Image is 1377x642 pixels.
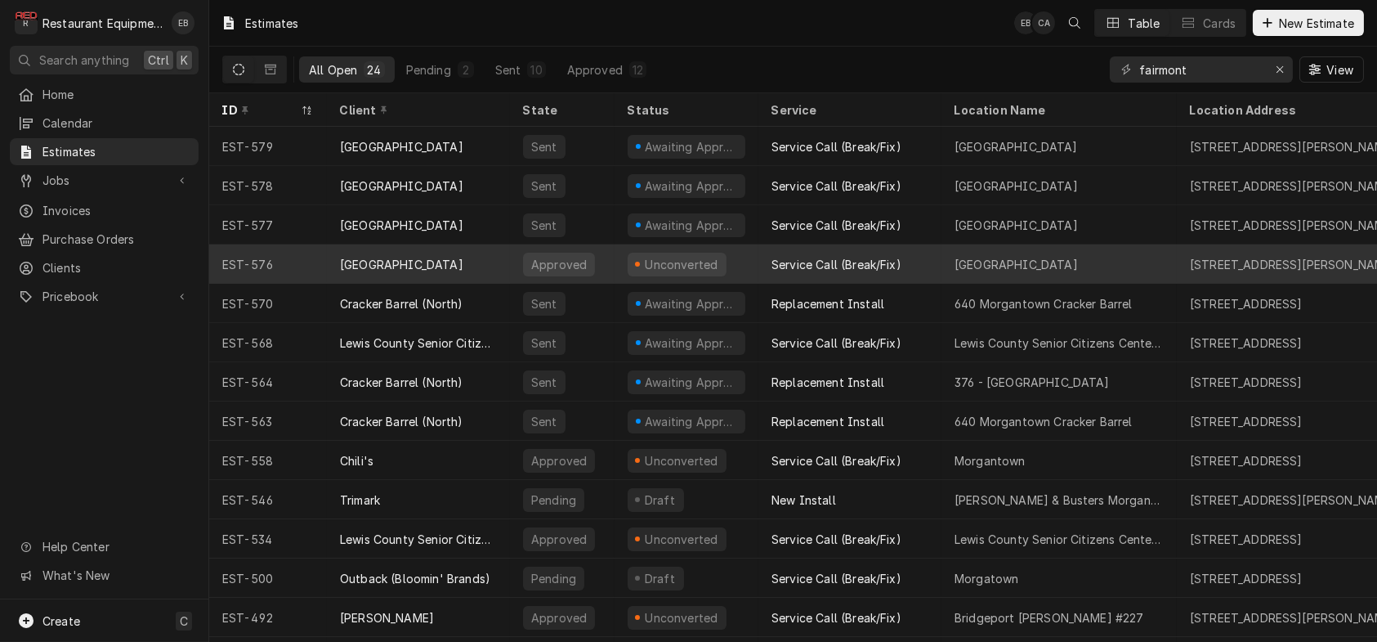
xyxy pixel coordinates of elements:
[530,413,559,430] div: Sent
[10,283,199,310] a: Go to Pricebook
[1014,11,1037,34] div: Emily Bird's Avatar
[209,598,327,637] div: EST-492
[39,52,129,69] span: Search anything
[771,570,901,587] div: Service Call (Break/Fix)
[1062,10,1088,36] button: Open search
[643,138,739,155] div: Awaiting Approval
[42,143,190,160] span: Estimates
[1128,15,1160,32] div: Table
[771,609,901,626] div: Service Call (Break/Fix)
[530,609,588,626] div: Approved
[148,52,169,69] span: Ctrl
[222,101,297,119] div: ID
[42,172,166,189] span: Jobs
[643,334,739,352] div: Awaiting Approval
[461,61,471,79] div: 2
[340,217,463,234] div: [GEOGRAPHIC_DATA]
[495,61,521,79] div: Sent
[643,452,720,469] div: Unconverted
[42,567,189,584] span: What's New
[1014,11,1037,34] div: EB
[530,334,559,352] div: Sent
[530,452,588,469] div: Approved
[955,452,1026,469] div: Morgantown
[633,61,643,79] div: 12
[340,177,463,195] div: [GEOGRAPHIC_DATA]
[955,609,1144,626] div: Bridgeport [PERSON_NAME] #227
[42,202,190,219] span: Invoices
[955,570,1018,587] div: Morgatown
[10,138,199,165] a: Estimates
[1190,334,1303,352] div: [STREET_ADDRESS]
[209,284,327,323] div: EST-570
[771,531,901,548] div: Service Call (Break/Fix)
[1276,15,1357,32] span: New Estimate
[209,245,327,284] div: EST-576
[406,61,451,79] div: Pending
[530,374,559,391] div: Sent
[340,256,463,273] div: [GEOGRAPHIC_DATA]
[1203,15,1236,32] div: Cards
[643,256,720,273] div: Unconverted
[340,492,380,509] div: Trimark
[1190,295,1303,312] div: [STREET_ADDRESS]
[1190,531,1303,548] div: [STREET_ADDRESS]
[955,138,1078,155] div: [GEOGRAPHIC_DATA]
[42,259,190,276] span: Clients
[530,295,559,312] div: Sent
[209,559,327,598] div: EST-500
[643,177,739,195] div: Awaiting Approval
[209,166,327,205] div: EST-578
[771,256,901,273] div: Service Call (Break/Fix)
[523,101,601,119] div: State
[209,441,327,480] div: EST-558
[340,138,463,155] div: [GEOGRAPHIC_DATA]
[1190,413,1303,430] div: [STREET_ADDRESS]
[340,374,463,391] div: Cracker Barrel (North)
[340,570,490,587] div: Outback (Bloomin' Brands)
[10,81,199,108] a: Home
[209,519,327,559] div: EST-534
[643,413,739,430] div: Awaiting Approval
[1323,61,1357,79] span: View
[1253,10,1364,36] button: New Estimate
[10,562,199,589] a: Go to What's New
[530,570,578,587] div: Pending
[367,61,381,79] div: 24
[955,374,1110,391] div: 376 - [GEOGRAPHIC_DATA]
[771,101,925,119] div: Service
[955,256,1078,273] div: [GEOGRAPHIC_DATA]
[42,86,190,103] span: Home
[42,614,80,628] span: Create
[1190,570,1303,587] div: [STREET_ADDRESS]
[643,295,739,312] div: Awaiting Approval
[1190,452,1303,469] div: [STREET_ADDRESS]
[172,11,194,34] div: Emily Bird's Avatar
[771,217,901,234] div: Service Call (Break/Fix)
[955,531,1164,548] div: Lewis County Senior Citizens Center, Inc.
[955,101,1160,119] div: Location Name
[15,11,38,34] div: R
[340,531,497,548] div: Lewis County Senior Citizens Center, Inc.
[628,101,742,119] div: Status
[771,295,884,312] div: Replacement Install
[771,452,901,469] div: Service Call (Break/Fix)
[955,492,1164,509] div: [PERSON_NAME] & Busters Morgantown
[567,61,623,79] div: Approved
[642,492,677,509] div: Draft
[209,323,327,362] div: EST-568
[15,11,38,34] div: Restaurant Equipment Diagnostics's Avatar
[955,177,1078,195] div: [GEOGRAPHIC_DATA]
[643,531,720,548] div: Unconverted
[530,217,559,234] div: Sent
[209,205,327,245] div: EST-577
[181,52,188,69] span: K
[10,46,199,74] button: Search anythingCtrlK
[530,256,588,273] div: Approved
[10,167,199,194] a: Go to Jobs
[771,177,901,195] div: Service Call (Break/Fix)
[1299,56,1364,83] button: View
[955,295,1133,312] div: 640 Morgantown Cracker Barrel
[340,609,434,626] div: [PERSON_NAME]
[340,101,494,119] div: Client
